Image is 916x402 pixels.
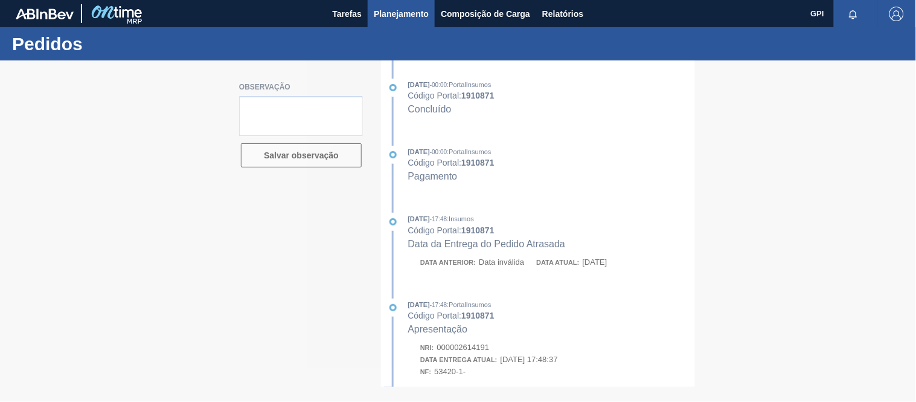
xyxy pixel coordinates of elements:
img: Logout [889,7,904,21]
span: Composição de Carga [441,7,530,21]
span: Tarefas [332,7,362,21]
span: Relatórios [542,7,583,21]
span: Planejamento [374,7,429,21]
img: TNhmsLtSVTkK8tSr43FrP2fwEKptu5GPRR3wAAAABJRU5ErkJggg== [16,8,74,19]
h1: Pedidos [12,37,226,51]
button: Notificações [834,5,873,22]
